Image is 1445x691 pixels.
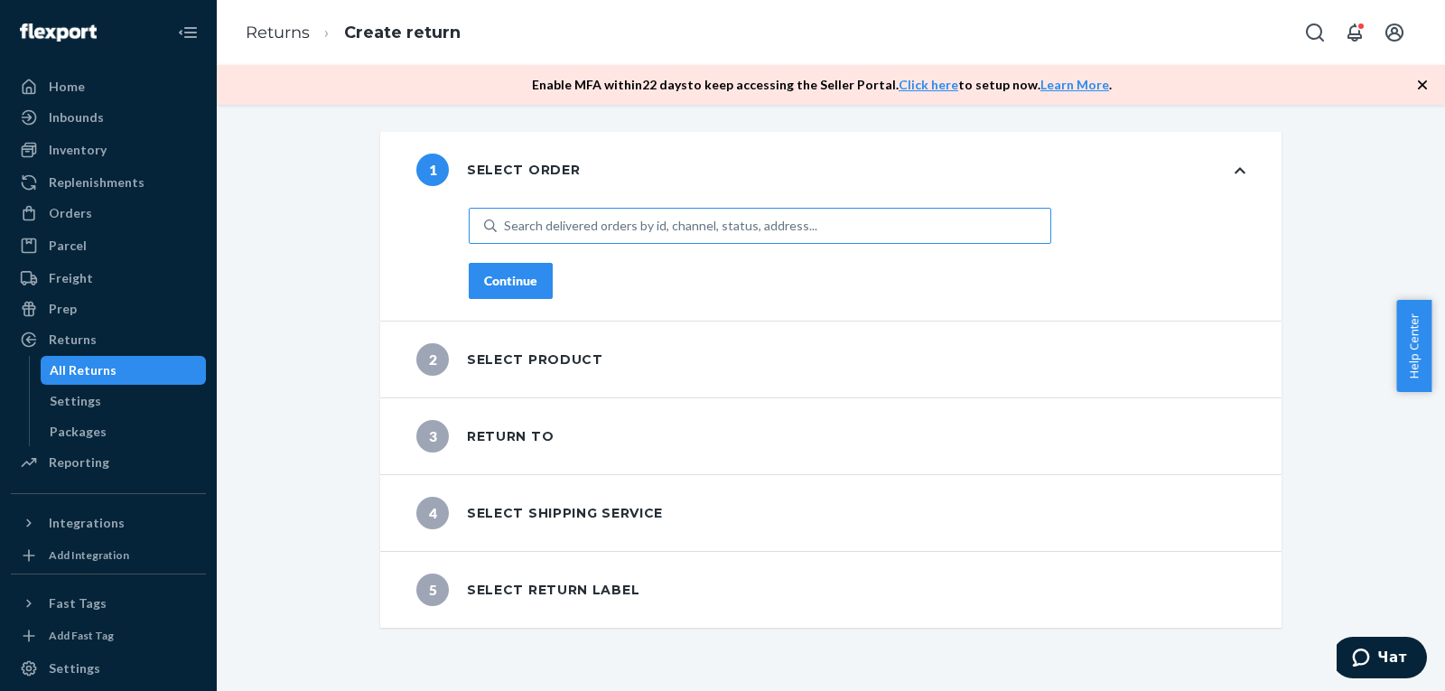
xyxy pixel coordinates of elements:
div: Freight [49,269,93,287]
button: Open notifications [1337,14,1373,51]
a: Packages [41,417,207,446]
div: Replenishments [49,173,144,191]
div: Inbounds [49,108,104,126]
a: Reporting [11,448,206,477]
button: Help Center [1396,300,1431,392]
a: Create return [344,23,461,42]
a: Click here [899,77,958,92]
div: Select shipping service [416,497,663,529]
button: Integrations [11,509,206,537]
button: Open account menu [1376,14,1412,51]
a: Settings [41,387,207,416]
iframe: Открывает виджет, в котором вы можете побеседовать в чате со своим агентом [1337,637,1427,682]
div: All Returns [50,361,117,379]
div: Add Integration [49,547,129,563]
div: Select order [416,154,580,186]
div: Select product [416,343,603,376]
a: Returns [11,325,206,354]
img: Flexport logo [20,23,97,42]
a: Parcel [11,231,206,260]
span: 5 [416,574,449,606]
span: 1 [416,154,449,186]
button: Fast Tags [11,589,206,618]
a: Prep [11,294,206,323]
a: Learn More [1040,77,1109,92]
a: Inbounds [11,103,206,132]
div: Parcel [49,237,87,255]
div: Packages [50,423,107,441]
button: Close Navigation [170,14,206,51]
button: Continue [469,263,553,299]
div: Settings [50,392,101,410]
a: Add Integration [11,545,206,566]
ol: breadcrumbs [231,6,475,60]
div: Prep [49,300,77,318]
div: Returns [49,331,97,349]
a: Inventory [11,135,206,164]
a: Returns [246,23,310,42]
span: 3 [416,420,449,453]
a: Orders [11,199,206,228]
div: Add Fast Tag [49,628,114,643]
a: Settings [11,654,206,683]
div: Continue [484,272,537,290]
span: 4 [416,497,449,529]
div: Settings [49,659,100,677]
div: Fast Tags [49,594,107,612]
div: Reporting [49,453,109,472]
div: Integrations [49,514,125,532]
p: Enable MFA within 22 days to keep accessing the Seller Portal. to setup now. . [532,76,1112,94]
a: Freight [11,264,206,293]
a: Add Fast Tag [11,625,206,647]
button: Open Search Box [1297,14,1333,51]
div: Select return label [416,574,639,606]
a: Replenishments [11,168,206,197]
span: 2 [416,343,449,376]
a: Home [11,72,206,101]
a: All Returns [41,356,207,385]
div: Inventory [49,141,107,159]
div: Home [49,78,85,96]
div: Orders [49,204,92,222]
div: Search delivered orders by id, channel, status, address... [504,217,817,235]
div: Return to [416,420,554,453]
